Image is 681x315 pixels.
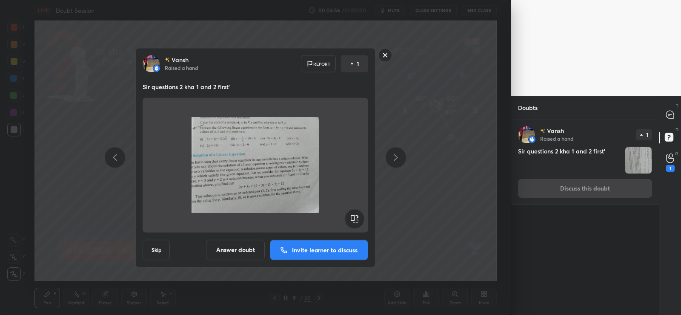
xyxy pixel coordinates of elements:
p: Vansh [547,127,564,134]
button: Invite learner to discuss [270,240,368,260]
div: Report [301,55,336,72]
img: 1759247865C2G4CX.JPEG [192,101,319,229]
p: G [675,150,678,157]
img: 1759247865C2G4CX.JPEG [625,147,652,173]
img: ac57951a0799499d8fd19966482b33a2.jpg [143,55,160,72]
p: Doubts [511,96,544,119]
img: no-rating-badge.077c3623.svg [540,129,545,133]
p: Raised a hand [540,135,573,142]
p: Vansh [172,56,189,63]
button: Skip [143,240,170,260]
button: Answer doubt [206,240,265,260]
img: ac57951a0799499d8fd19966482b33a2.jpg [518,126,535,143]
img: no-rating-badge.077c3623.svg [165,58,170,62]
p: 1 [646,132,648,137]
h4: Sir questions 2 kha 1 and 2 first' [518,147,621,174]
p: Raised a hand [165,64,198,71]
p: Invite learner to discuss [292,247,358,253]
div: grid [511,119,659,315]
p: Sir questions 2 kha 1 and 2 first' [143,82,368,91]
div: 1 [666,165,675,172]
p: T [676,103,678,109]
p: 1 [357,59,359,68]
p: D [675,127,678,133]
